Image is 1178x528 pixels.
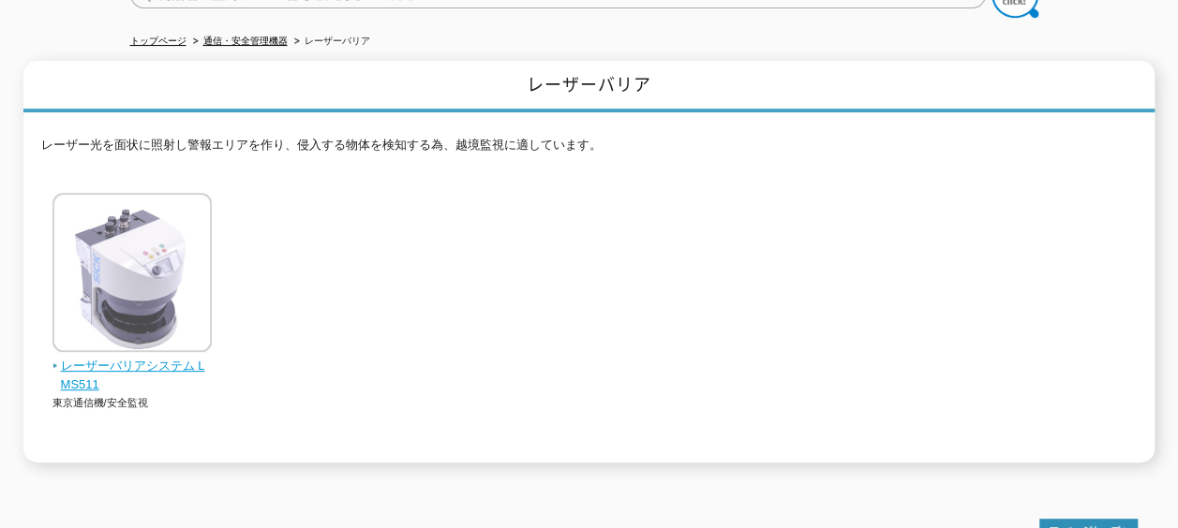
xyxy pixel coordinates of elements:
[52,357,213,396] span: レーザーバリアシステム LMS511
[23,61,1155,112] h1: レーザーバリア
[130,36,186,46] a: トップページ
[52,395,213,411] p: 東京通信機/安全監視
[52,339,213,395] a: レーザーバリアシステム LMS511
[291,32,370,51] li: レーザーバリア
[41,136,1138,165] p: レーザー光を面状に照射し警報エリアを作り、侵入する物体を検知する為、越境監視に適しています。
[52,193,212,357] img: レーザーバリアシステム LMS511
[203,36,288,46] a: 通信・安全管理機器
